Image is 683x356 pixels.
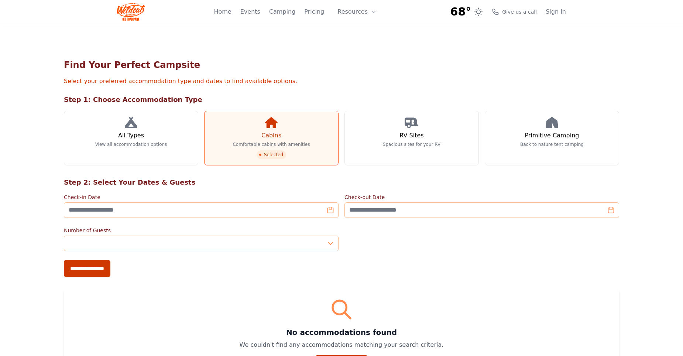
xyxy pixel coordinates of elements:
[117,3,145,21] img: Wildcat Logo
[333,4,381,19] button: Resources
[261,131,281,140] h3: Cabins
[73,340,610,349] p: We couldn't find any accommodations matching your search criteria.
[399,131,423,140] h3: RV Sites
[485,111,619,165] a: Primitive Camping Back to nature tent camping
[546,7,566,16] a: Sign In
[64,77,619,86] p: Select your preferred accommodation type and dates to find available options.
[520,141,584,147] p: Back to nature tent camping
[214,7,231,16] a: Home
[64,59,619,71] h1: Find Your Perfect Campsite
[118,131,144,140] h3: All Types
[233,141,310,147] p: Comfortable cabins with amenities
[450,5,471,18] span: 68°
[383,141,440,147] p: Spacious sites for your RV
[344,194,619,201] label: Check-out Date
[64,177,619,188] h2: Step 2: Select Your Dates & Guests
[95,141,167,147] p: View all accommodation options
[204,111,339,165] a: Cabins Comfortable cabins with amenities Selected
[304,7,324,16] a: Pricing
[525,131,579,140] h3: Primitive Camping
[240,7,260,16] a: Events
[64,227,339,234] label: Number of Guests
[257,150,286,159] span: Selected
[64,194,339,201] label: Check-in Date
[64,111,198,165] a: All Types View all accommodation options
[269,7,295,16] a: Camping
[502,8,537,16] span: Give us a call
[492,8,537,16] a: Give us a call
[73,327,610,338] h3: No accommodations found
[344,111,479,165] a: RV Sites Spacious sites for your RV
[64,95,619,105] h2: Step 1: Choose Accommodation Type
